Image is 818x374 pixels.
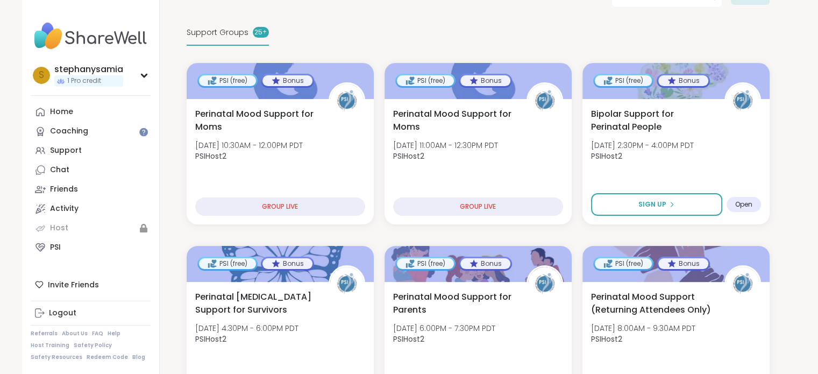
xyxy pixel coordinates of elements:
[67,76,101,86] span: 1 Pro credit
[50,145,82,156] div: Support
[591,323,695,334] span: [DATE] 8:00AM - 9:30AM PDT
[31,330,58,337] a: Referrals
[74,342,112,349] a: Safety Policy
[591,291,713,316] span: Perinatal Mood Support (Returning Attendees Only)
[658,75,708,86] div: Bonus
[31,304,151,323] a: Logout
[393,291,515,316] span: Perinatal Mood Support for Parents
[591,140,694,151] span: [DATE] 2:30PM - 4:00PM PDT
[735,200,752,209] span: Open
[393,108,515,133] span: Perinatal Mood Support for Moms
[591,334,622,344] b: PSIHost2
[528,84,561,117] img: PSIHost2
[199,75,256,86] div: PSI (free)
[595,75,652,86] div: PSI (free)
[50,184,78,195] div: Friends
[591,108,713,133] span: Bipolar Support for Perinatal People
[50,203,79,214] div: Activity
[195,108,317,133] span: Perinatal Mood Support for Moms
[62,330,88,337] a: About Us
[31,102,151,122] a: Home
[658,258,708,269] div: Bonus
[54,63,123,75] div: stephanysamia
[262,258,312,269] div: Bonus
[31,17,151,55] img: ShareWell Nav Logo
[262,27,266,37] pre: +
[50,242,61,253] div: PSI
[595,258,652,269] div: PSI (free)
[199,258,256,269] div: PSI (free)
[528,267,561,300] img: PSIHost2
[460,258,510,269] div: Bonus
[726,84,759,117] img: PSIHost2
[330,267,364,300] img: PSIHost2
[31,141,151,160] a: Support
[397,75,454,86] div: PSI (free)
[393,151,424,161] b: PSIHost2
[253,27,269,38] div: 25
[31,180,151,199] a: Friends
[139,128,148,136] iframe: Spotlight
[262,75,312,86] div: Bonus
[393,334,424,344] b: PSIHost2
[31,122,151,141] a: Coaching
[195,151,226,161] b: PSIHost2
[31,275,151,294] div: Invite Friends
[393,323,495,334] span: [DATE] 6:00PM - 7:30PM PDT
[39,68,44,82] span: s
[50,223,68,234] div: Host
[50,165,69,175] div: Chat
[50,126,88,137] div: Coaching
[49,308,76,319] div: Logout
[195,323,298,334] span: [DATE] 4:30PM - 6:00PM PDT
[330,84,364,117] img: PSIHost2
[726,267,759,300] img: PSIHost2
[50,107,73,117] div: Home
[31,238,151,257] a: PSI
[591,193,722,216] button: Sign Up
[92,330,103,337] a: FAQ
[31,218,151,238] a: Host
[31,354,82,361] a: Safety Resources
[31,342,69,349] a: Host Training
[638,200,666,209] span: Sign Up
[393,140,498,151] span: [DATE] 11:00AM - 12:30PM PDT
[195,291,317,316] span: Perinatal [MEDICAL_DATA] Support for Survivors
[195,334,226,344] b: PSIHost2
[460,75,510,86] div: Bonus
[108,330,120,337] a: Help
[393,197,563,216] div: GROUP LIVE
[195,197,365,216] div: GROUP LIVE
[132,354,145,361] a: Blog
[591,151,622,161] b: PSIHost2
[187,27,248,38] span: Support Groups
[195,140,303,151] span: [DATE] 10:30AM - 12:00PM PDT
[31,199,151,218] a: Activity
[31,160,151,180] a: Chat
[397,258,454,269] div: PSI (free)
[87,354,128,361] a: Redeem Code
